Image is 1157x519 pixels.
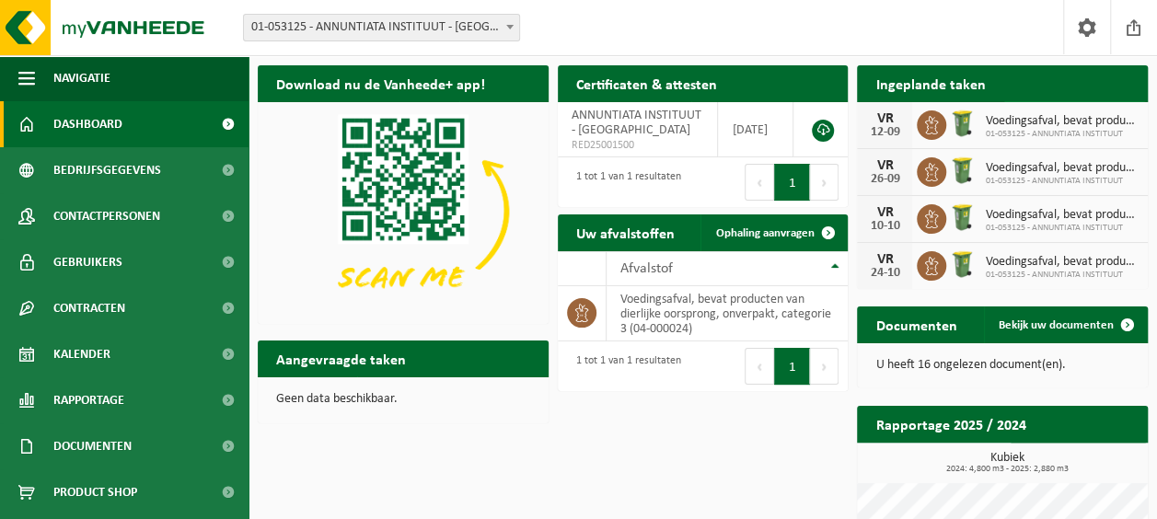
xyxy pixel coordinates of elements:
[857,306,975,342] h2: Documenten
[258,102,549,320] img: Download de VHEPlus App
[53,377,124,423] span: Rapportage
[53,423,132,469] span: Documenten
[774,348,810,385] button: 1
[53,239,122,285] span: Gebruikers
[745,348,774,385] button: Previous
[572,138,704,153] span: RED25001500
[700,214,846,251] a: Ophaling aanvragen
[985,208,1139,223] span: Voedingsafval, bevat producten van dierlijke oorsprong, onverpakt, categorie 3
[53,469,137,515] span: Product Shop
[985,255,1139,270] span: Voedingsafval, bevat producten van dierlijke oorsprong, onverpakt, categorie 3
[53,193,160,239] span: Contactpersonen
[985,129,1139,140] span: 01-053125 - ANNUNTIATA INSTITUUT
[875,359,1129,372] p: U heeft 16 ongelezen document(en).
[857,65,1003,101] h2: Ingeplande taken
[607,286,849,341] td: voedingsafval, bevat producten van dierlijke oorsprong, onverpakt, categorie 3 (04-000024)
[1011,442,1146,479] a: Bekijk rapportage
[567,346,681,386] div: 1 tot 1 van 1 resultaten
[946,248,978,280] img: WB-0240-HPE-GN-50
[866,173,903,186] div: 26-09
[774,164,810,201] button: 1
[258,340,424,376] h2: Aangevraagde taken
[984,306,1146,343] a: Bekijk uw documenten
[53,55,110,101] span: Navigatie
[558,214,693,250] h2: Uw afvalstoffen
[985,114,1139,129] span: Voedingsafval, bevat producten van dierlijke oorsprong, onverpakt, categorie 3
[999,319,1114,331] span: Bekijk uw documenten
[53,147,161,193] span: Bedrijfsgegevens
[985,223,1139,234] span: 01-053125 - ANNUNTIATA INSTITUUT
[866,158,903,173] div: VR
[985,176,1139,187] span: 01-053125 - ANNUNTIATA INSTITUUT
[558,65,735,101] h2: Certificaten & attesten
[946,108,978,139] img: WB-0240-HPE-GN-50
[53,331,110,377] span: Kalender
[866,252,903,267] div: VR
[866,452,1148,474] h3: Kubiek
[985,270,1139,281] span: 01-053125 - ANNUNTIATA INSTITUUT
[53,285,125,331] span: Contracten
[715,227,814,239] span: Ophaling aanvragen
[718,102,793,157] td: [DATE]
[810,164,839,201] button: Next
[866,205,903,220] div: VR
[810,348,839,385] button: Next
[572,109,701,137] span: ANNUNTIATA INSTITUUT - [GEOGRAPHIC_DATA]
[243,14,520,41] span: 01-053125 - ANNUNTIATA INSTITUUT - VEURNE
[866,111,903,126] div: VR
[866,126,903,139] div: 12-09
[866,465,1148,474] span: 2024: 4,800 m3 - 2025: 2,880 m3
[946,155,978,186] img: WB-0240-HPE-GN-50
[258,65,503,101] h2: Download nu de Vanheede+ app!
[866,220,903,233] div: 10-10
[53,101,122,147] span: Dashboard
[567,162,681,202] div: 1 tot 1 van 1 resultaten
[745,164,774,201] button: Previous
[866,267,903,280] div: 24-10
[620,261,673,276] span: Afvalstof
[946,202,978,233] img: WB-0240-HPE-GN-50
[985,161,1139,176] span: Voedingsafval, bevat producten van dierlijke oorsprong, onverpakt, categorie 3
[276,393,530,406] p: Geen data beschikbaar.
[857,406,1044,442] h2: Rapportage 2025 / 2024
[244,15,519,40] span: 01-053125 - ANNUNTIATA INSTITUUT - VEURNE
